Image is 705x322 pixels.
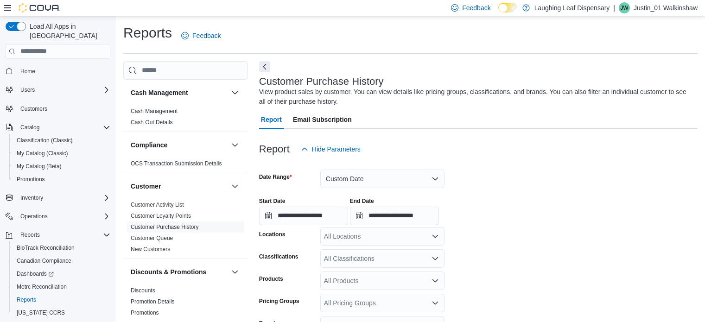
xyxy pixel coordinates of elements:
button: Compliance [229,139,241,151]
h1: Reports [123,24,172,42]
span: Users [17,84,110,95]
p: | [613,2,615,13]
span: Report [261,110,282,129]
span: My Catalog (Beta) [17,163,62,170]
input: Press the down key to open a popover containing a calendar. [259,207,348,225]
span: Metrc Reconciliation [17,283,67,290]
h3: Cash Management [131,88,188,97]
span: Home [17,65,110,77]
span: Canadian Compliance [13,255,110,266]
span: Catalog [17,122,110,133]
span: BioTrack Reconciliation [17,244,75,252]
button: Home [2,64,114,78]
span: Catalog [20,124,39,131]
button: Discounts & Promotions [229,266,241,278]
button: Metrc Reconciliation [9,280,114,293]
a: Dashboards [9,267,114,280]
button: Catalog [17,122,43,133]
button: Open list of options [432,233,439,240]
a: My Catalog (Classic) [13,148,72,159]
button: Next [259,61,270,72]
h3: Discounts & Promotions [131,267,206,277]
span: Metrc Reconciliation [13,281,110,292]
a: Promotions [131,309,159,316]
button: Reports [2,228,114,241]
button: BioTrack Reconciliation [9,241,114,254]
span: BioTrack Reconciliation [13,242,110,253]
a: Customer Activity List [131,202,184,208]
span: OCS Transaction Submission Details [131,160,222,167]
span: My Catalog (Beta) [13,161,110,172]
a: Cash Out Details [131,119,173,126]
input: Press the down key to open a popover containing a calendar. [350,207,439,225]
label: Pricing Groups [259,297,299,305]
button: Customer [229,181,241,192]
a: Canadian Compliance [13,255,75,266]
span: Washington CCRS [13,307,110,318]
button: Cash Management [131,88,228,97]
span: Customer Activity List [131,201,184,208]
span: Reports [17,229,110,240]
button: Inventory [17,192,47,203]
span: Promotions [17,176,45,183]
div: Cash Management [123,106,248,132]
h3: Report [259,144,290,155]
button: Cash Management [229,87,241,98]
button: [US_STATE] CCRS [9,306,114,319]
span: Classification (Classic) [13,135,110,146]
button: Open list of options [432,299,439,307]
span: Load All Apps in [GEOGRAPHIC_DATA] [26,22,110,40]
a: Cash Management [131,108,178,114]
span: Reports [13,294,110,305]
span: Operations [20,213,48,220]
button: Customer [131,182,228,191]
label: Date Range [259,173,292,181]
span: My Catalog (Classic) [17,150,68,157]
span: Canadian Compliance [17,257,71,265]
button: Catalog [2,121,114,134]
span: Reports [17,296,36,303]
span: Home [20,68,35,75]
a: Discounts [131,287,155,294]
button: Promotions [9,173,114,186]
span: Feedback [462,3,490,13]
h3: Customer Purchase History [259,76,384,87]
span: Customers [20,105,47,113]
a: Customer Queue [131,235,173,241]
img: Cova [19,3,60,13]
button: Reports [17,229,44,240]
span: Hide Parameters [312,145,361,154]
button: Canadian Compliance [9,254,114,267]
span: Inventory [20,194,43,202]
span: Customer Loyalty Points [131,212,191,220]
span: JW [620,2,628,13]
a: New Customers [131,246,170,253]
span: [US_STATE] CCRS [17,309,65,316]
span: Classification (Classic) [17,137,73,144]
span: Feedback [192,31,221,40]
button: Reports [9,293,114,306]
label: Locations [259,231,286,238]
span: Dashboards [17,270,54,278]
a: Promotion Details [131,298,175,305]
span: Promotions [13,174,110,185]
span: Users [20,86,35,94]
div: Customer [123,199,248,259]
h3: Customer [131,182,161,191]
button: Discounts & Promotions [131,267,228,277]
p: Laughing Leaf Dispensary [534,2,610,13]
a: Home [17,66,39,77]
h3: Compliance [131,140,167,150]
a: Reports [13,294,40,305]
a: Customers [17,103,51,114]
button: Operations [2,210,114,223]
button: Customers [2,102,114,115]
a: Classification (Classic) [13,135,76,146]
a: Dashboards [13,268,57,279]
a: Feedback [178,26,224,45]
